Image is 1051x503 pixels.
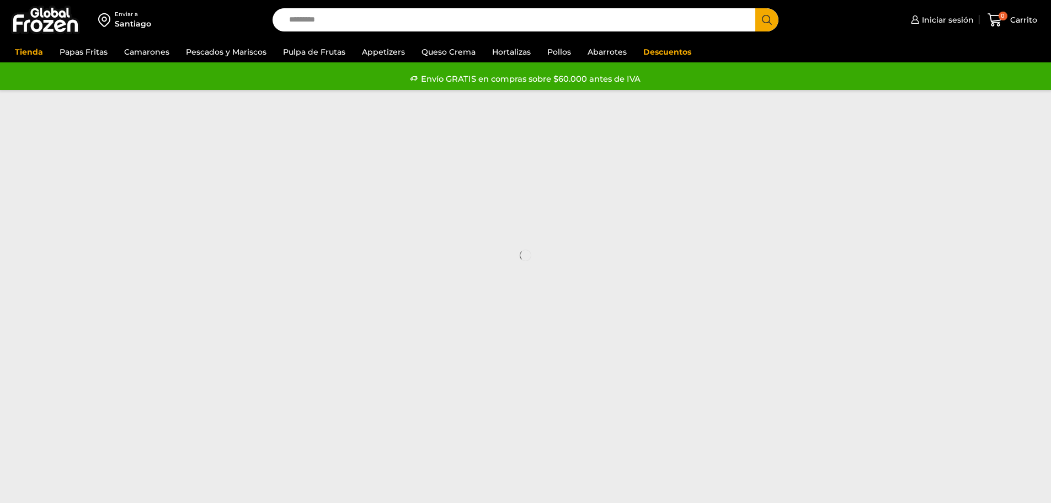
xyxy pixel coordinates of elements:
div: Enviar a [115,10,151,18]
a: Pescados y Mariscos [180,41,272,62]
a: Pollos [542,41,577,62]
a: Camarones [119,41,175,62]
a: Queso Crema [416,41,481,62]
a: Pulpa de Frutas [278,41,351,62]
a: Iniciar sesión [908,9,974,31]
a: Papas Fritas [54,41,113,62]
span: 0 [999,12,1007,20]
button: Search button [755,8,778,31]
a: Tienda [9,41,49,62]
span: Carrito [1007,14,1037,25]
a: 0 Carrito [985,7,1040,33]
span: Iniciar sesión [919,14,974,25]
img: address-field-icon.svg [98,10,115,29]
a: Hortalizas [487,41,536,62]
div: Santiago [115,18,151,29]
a: Descuentos [638,41,697,62]
a: Appetizers [356,41,410,62]
a: Abarrotes [582,41,632,62]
